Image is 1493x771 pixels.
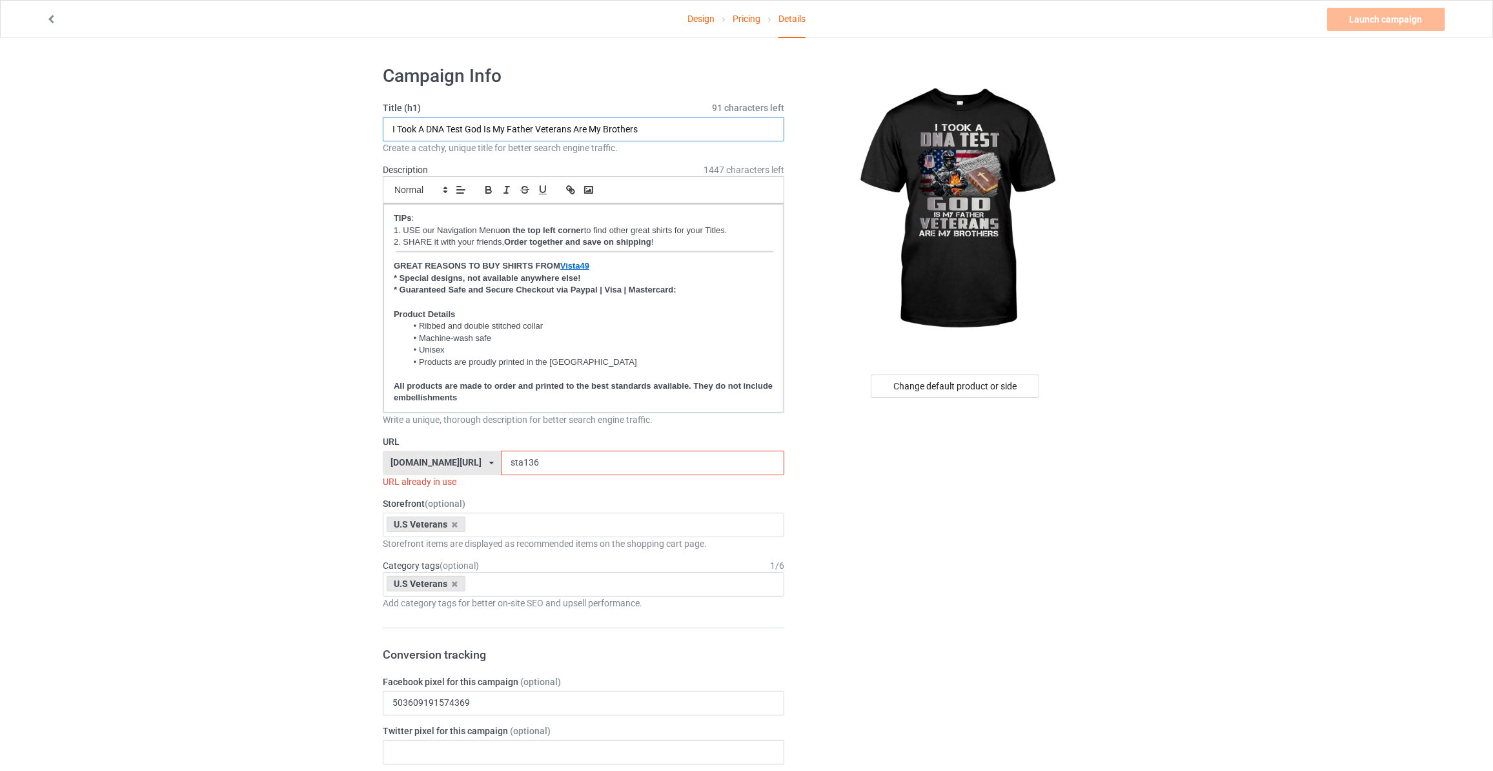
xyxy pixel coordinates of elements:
[383,725,784,737] label: Twitter pixel for this campaign
[387,517,465,532] div: U.S Veterans
[383,435,784,448] label: URL
[520,677,561,687] span: (optional)
[560,261,589,271] a: Vista49
[407,356,773,368] li: Products are proudly printed in the [GEOGRAPHIC_DATA]
[383,537,784,550] div: Storefront items are displayed as recommended items on the shopping cart page.
[383,647,784,662] h3: Conversion tracking
[407,333,773,344] li: Machine-wash safe
[394,212,773,225] p: :
[394,250,773,257] img: Screenshot_at_Jul_03_11-49-29.png
[407,320,773,332] li: Ribbed and double stitched collar
[383,101,784,114] label: Title (h1)
[394,213,411,223] strong: TIPs
[440,560,479,571] span: (optional)
[394,261,560,271] strong: GREAT REASONS TO BUY SHIRTS FROM
[394,273,581,283] strong: * Special designs, not available anywhere else!
[383,475,784,488] div: URL already in use
[383,165,428,175] label: Description
[871,375,1039,398] div: Change default product or side
[394,309,455,319] strong: Product Details
[383,141,784,154] div: Create a catchy, unique title for better search engine traffic.
[383,597,784,610] div: Add category tags for better on-site SEO and upsell performance.
[394,285,676,294] strong: * Guaranteed Safe and Secure Checkout via Paypal | Visa | Mastercard:
[510,726,551,736] span: (optional)
[391,458,482,467] div: [DOMAIN_NAME][URL]
[712,101,784,114] span: 91 characters left
[383,413,784,426] div: Write a unique, thorough description for better search engine traffic.
[504,237,651,247] strong: Order together and save on shipping
[387,576,465,591] div: U.S Veterans
[394,236,773,249] p: 2. SHARE it with your friends, !
[687,1,715,37] a: Design
[425,499,465,509] span: (optional)
[770,559,784,572] div: 1 / 6
[704,163,784,176] span: 1447 characters left
[383,675,784,688] label: Facebook pixel for this campaign
[394,381,775,403] strong: All products are made to order and printed to the best standards available. They do not include e...
[733,1,760,37] a: Pricing
[394,225,773,237] p: 1. USE our Navigation Menu to find other great shirts for your Titles.
[383,497,784,510] label: Storefront
[778,1,806,38] div: Details
[383,559,479,572] label: Category tags
[383,65,784,88] h1: Campaign Info
[500,225,584,235] strong: on the top left corner
[407,344,773,356] li: Unisex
